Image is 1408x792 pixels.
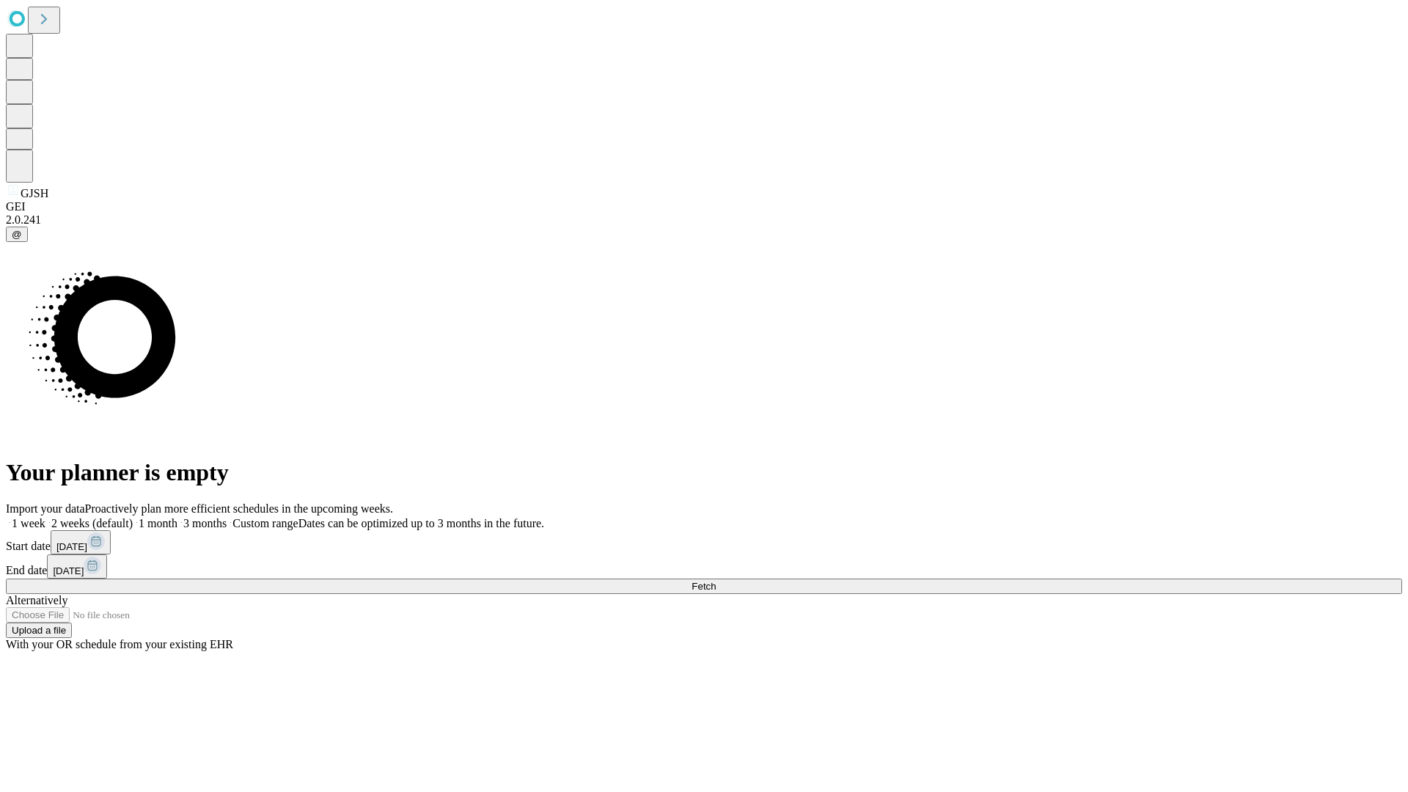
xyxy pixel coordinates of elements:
button: Upload a file [6,623,72,638]
span: 1 week [12,517,45,529]
span: 2 weeks (default) [51,517,133,529]
span: [DATE] [53,565,84,576]
span: Alternatively [6,594,67,606]
button: Fetch [6,579,1402,594]
div: Start date [6,530,1402,554]
span: 1 month [139,517,177,529]
span: Fetch [692,581,716,592]
div: End date [6,554,1402,579]
span: Proactively plan more efficient schedules in the upcoming weeks. [85,502,393,515]
span: Dates can be optimized up to 3 months in the future. [298,517,544,529]
h1: Your planner is empty [6,459,1402,486]
span: [DATE] [56,541,87,552]
div: GEI [6,200,1402,213]
button: @ [6,227,28,242]
span: 3 months [183,517,227,529]
button: [DATE] [47,554,107,579]
button: [DATE] [51,530,111,554]
span: Import your data [6,502,85,515]
div: 2.0.241 [6,213,1402,227]
span: GJSH [21,187,48,199]
span: @ [12,229,22,240]
span: With your OR schedule from your existing EHR [6,638,233,650]
span: Custom range [232,517,298,529]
